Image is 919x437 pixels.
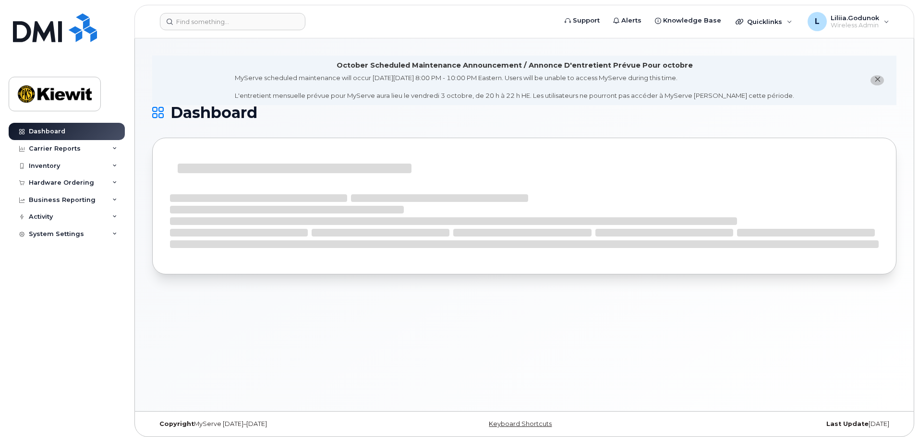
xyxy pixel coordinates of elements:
strong: Copyright [159,420,194,427]
div: October Scheduled Maintenance Announcement / Annonce D'entretient Prévue Pour octobre [337,60,693,71]
span: Dashboard [170,106,257,120]
strong: Last Update [826,420,869,427]
button: close notification [871,75,884,85]
div: MyServe scheduled maintenance will occur [DATE][DATE] 8:00 PM - 10:00 PM Eastern. Users will be u... [235,73,794,100]
div: MyServe [DATE]–[DATE] [152,420,400,428]
a: Keyboard Shortcuts [489,420,552,427]
div: [DATE] [648,420,896,428]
